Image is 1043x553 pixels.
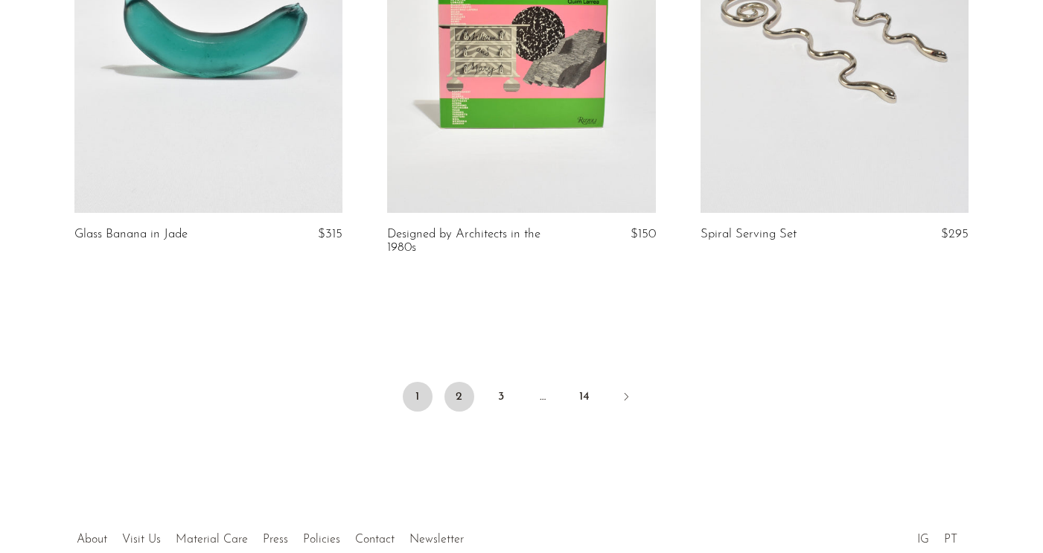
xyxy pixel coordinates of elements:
[944,534,957,546] a: PT
[69,522,471,550] ul: Quick links
[631,228,656,240] span: $150
[403,382,433,412] span: 1
[701,228,797,241] a: Spiral Serving Set
[917,534,929,546] a: IG
[910,522,965,550] ul: Social Medias
[486,382,516,412] a: 3
[74,228,188,241] a: Glass Banana in Jade
[176,534,248,546] a: Material Care
[941,228,969,240] span: $295
[303,534,340,546] a: Policies
[570,382,599,412] a: 14
[355,534,395,546] a: Contact
[122,534,161,546] a: Visit Us
[318,228,342,240] span: $315
[77,534,107,546] a: About
[528,382,558,412] span: …
[387,228,566,255] a: Designed by Architects in the 1980s
[611,382,641,415] a: Next
[444,382,474,412] a: 2
[263,534,288,546] a: Press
